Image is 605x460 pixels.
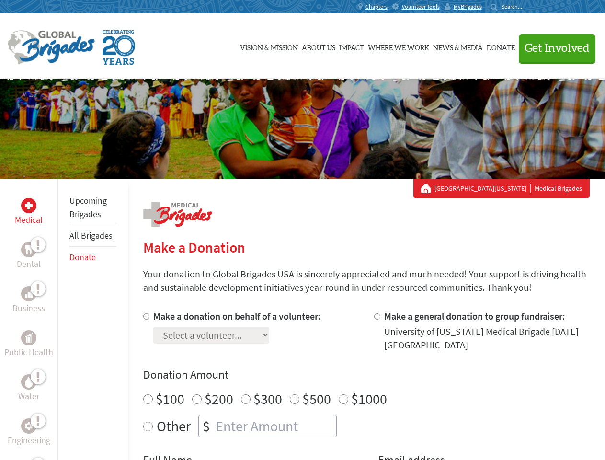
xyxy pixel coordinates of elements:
[253,390,282,408] label: $300
[25,245,33,254] img: Dental
[21,374,36,390] div: Water
[69,247,116,268] li: Donate
[25,290,33,298] img: Business
[17,257,41,271] p: Dental
[434,184,531,193] a: [GEOGRAPHIC_DATA][US_STATE]
[502,3,529,10] input: Search...
[205,390,233,408] label: $200
[15,198,43,227] a: MedicalMedical
[384,325,590,352] div: University of [US_STATE] Medical Brigade [DATE] [GEOGRAPHIC_DATA]
[421,184,582,193] div: Medical Brigades
[25,376,33,387] img: Water
[8,434,50,447] p: Engineering
[4,330,53,359] a: Public HealthPublic Health
[199,415,214,437] div: $
[157,415,191,437] label: Other
[433,23,483,70] a: News & Media
[69,225,116,247] li: All Brigades
[4,345,53,359] p: Public Health
[12,301,45,315] p: Business
[214,415,336,437] input: Enter Amount
[69,195,107,219] a: Upcoming Brigades
[365,3,388,11] span: Chapters
[21,242,36,257] div: Dental
[25,202,33,209] img: Medical
[69,252,96,263] a: Donate
[143,202,212,227] img: logo-medical.png
[240,23,298,70] a: Vision & Mission
[25,422,33,430] img: Engineering
[103,30,135,65] img: Global Brigades Celebrating 20 Years
[384,310,565,322] label: Make a general donation to group fundraiser:
[519,34,595,62] button: Get Involved
[156,390,184,408] label: $100
[21,330,36,345] div: Public Health
[69,190,116,225] li: Upcoming Brigades
[351,390,387,408] label: $1000
[25,333,33,343] img: Public Health
[302,390,331,408] label: $500
[153,310,321,322] label: Make a donation on behalf of a volunteer:
[454,3,482,11] span: MyBrigades
[302,23,335,70] a: About Us
[143,239,590,256] h2: Make a Donation
[525,43,590,54] span: Get Involved
[17,242,41,271] a: DentalDental
[21,286,36,301] div: Business
[18,374,39,403] a: WaterWater
[18,390,39,403] p: Water
[21,198,36,213] div: Medical
[368,23,429,70] a: Where We Work
[8,418,50,447] a: EngineeringEngineering
[8,30,95,65] img: Global Brigades Logo
[487,23,515,70] a: Donate
[69,230,113,241] a: All Brigades
[143,267,590,294] p: Your donation to Global Brigades USA is sincerely appreciated and much needed! Your support is dr...
[12,286,45,315] a: BusinessBusiness
[143,367,590,382] h4: Donation Amount
[339,23,364,70] a: Impact
[402,3,440,11] span: Volunteer Tools
[21,418,36,434] div: Engineering
[15,213,43,227] p: Medical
